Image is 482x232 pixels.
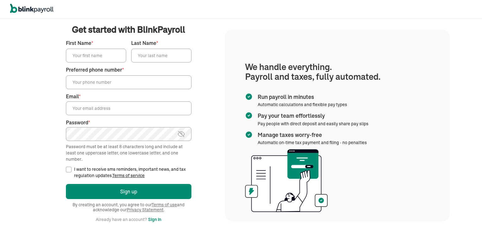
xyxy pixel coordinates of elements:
[258,121,368,127] span: Pay people with direct deposit and easily share pay slips
[258,131,364,139] span: Manage taxes worry-free
[245,62,430,82] h1: We handle everything. Payroll and taxes, fully automated.
[245,131,253,138] img: checkmark
[96,217,147,222] span: Already have an account?
[74,166,191,179] label: I want to receive sms reminders, important news, and tax regulation updates.
[245,93,253,100] img: checkmark
[10,4,53,13] img: logo
[245,112,253,119] img: checkmark
[131,40,191,47] label: Last Name
[66,40,126,47] label: First Name
[66,202,191,212] span: By creating an account, you agree to our and acknowledge our .
[66,66,191,73] label: Preferred phone number
[66,119,191,126] label: Password
[66,75,191,89] input: Your phone number
[177,130,185,138] img: eye
[66,93,191,100] label: Email
[66,49,126,62] input: Your first name
[245,149,328,212] img: illustration
[66,101,191,115] input: Your email address
[72,23,185,36] span: Get started with BlinkPayroll
[258,140,367,145] span: Automatic on-time tax payment and filing - no penalties
[127,207,163,213] a: Privacy Statement
[148,216,161,223] button: Sign in
[66,143,191,162] div: Password must be at least 8 characters long and include at least one uppercase letter, one lowerc...
[131,49,191,62] input: Your last name
[152,202,177,208] a: Terms of use
[258,102,347,107] span: Automatic calculations and flexible pay types
[258,112,366,120] span: Pay your team effortlessly
[66,184,191,199] button: Sign up
[258,93,345,101] span: Run payroll in minutes
[112,173,145,178] a: Terms of service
